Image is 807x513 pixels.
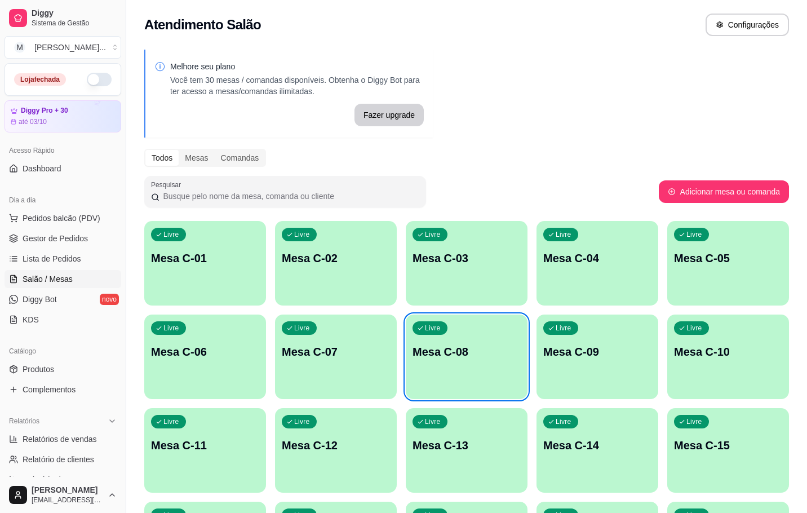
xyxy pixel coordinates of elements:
span: Pedidos balcão (PDV) [23,213,100,224]
p: Livre [556,230,571,239]
button: [PERSON_NAME][EMAIL_ADDRESS][DOMAIN_NAME] [5,481,121,508]
button: LivreMesa C-11 [144,408,266,493]
button: Fazer upgrade [354,104,424,126]
p: Livre [294,324,310,333]
button: Configurações [706,14,789,36]
a: Gestor de Pedidos [5,229,121,247]
input: Pesquisar [159,191,419,202]
p: Livre [425,417,441,426]
button: LivreMesa C-15 [667,408,789,493]
button: LivreMesa C-12 [275,408,397,493]
span: Relatório de clientes [23,454,94,465]
a: Diggy Botnovo [5,290,121,308]
span: M [14,42,25,53]
div: Mesas [179,150,214,166]
h2: Atendimento Salão [144,16,261,34]
p: Livre [556,417,571,426]
button: Pedidos balcão (PDV) [5,209,121,227]
p: Mesa C-11 [151,437,259,453]
button: LivreMesa C-05 [667,221,789,306]
p: Mesa C-10 [674,344,782,360]
p: Você tem 30 mesas / comandas disponíveis. Obtenha o Diggy Bot para ter acesso a mesas/comandas il... [170,74,424,97]
p: Mesa C-05 [674,250,782,266]
p: Livre [425,230,441,239]
p: Mesa C-03 [413,250,521,266]
p: Mesa C-15 [674,437,782,453]
p: Mesa C-04 [543,250,651,266]
p: Livre [163,417,179,426]
p: Mesa C-09 [543,344,651,360]
button: LivreMesa C-08 [406,315,527,399]
span: KDS [23,314,39,325]
div: Todos [145,150,179,166]
span: Lista de Pedidos [23,253,81,264]
div: Dia a dia [5,191,121,209]
a: Relatórios de vendas [5,430,121,448]
a: Produtos [5,360,121,378]
p: Livre [686,417,702,426]
a: Salão / Mesas [5,270,121,288]
button: LivreMesa C-01 [144,221,266,306]
p: Mesa C-14 [543,437,651,453]
p: Livre [163,230,179,239]
span: Produtos [23,364,54,375]
span: Dashboard [23,163,61,174]
p: Mesa C-07 [282,344,390,360]
p: Mesa C-08 [413,344,521,360]
a: DiggySistema de Gestão [5,5,121,32]
span: Diggy [32,8,117,19]
a: Lista de Pedidos [5,250,121,268]
article: Diggy Pro + 30 [21,107,68,115]
span: Complementos [23,384,76,395]
a: Dashboard [5,160,121,178]
button: LivreMesa C-07 [275,315,397,399]
button: LivreMesa C-02 [275,221,397,306]
a: Relatório de mesas [5,471,121,489]
p: Livre [163,324,179,333]
div: [PERSON_NAME] ... [34,42,106,53]
div: Acesso Rápido [5,141,121,160]
button: Select a team [5,36,121,59]
span: Relatórios [9,417,39,426]
a: Diggy Pro + 30até 03/10 [5,100,121,132]
span: Diggy Bot [23,294,57,305]
button: LivreMesa C-06 [144,315,266,399]
p: Mesa C-12 [282,437,390,453]
button: Adicionar mesa ou comanda [659,180,789,203]
div: Comandas [215,150,265,166]
p: Livre [686,230,702,239]
button: LivreMesa C-13 [406,408,527,493]
p: Mesa C-02 [282,250,390,266]
p: Livre [294,230,310,239]
div: Catálogo [5,342,121,360]
span: [PERSON_NAME] [32,485,103,496]
span: Salão / Mesas [23,273,73,285]
div: Loja fechada [14,73,66,86]
span: Gestor de Pedidos [23,233,88,244]
p: Livre [686,324,702,333]
a: Relatório de clientes [5,450,121,468]
label: Pesquisar [151,180,185,189]
p: Mesa C-06 [151,344,259,360]
button: LivreMesa C-03 [406,221,527,306]
button: LivreMesa C-14 [536,408,658,493]
article: até 03/10 [19,117,47,126]
button: LivreMesa C-04 [536,221,658,306]
span: Sistema de Gestão [32,19,117,28]
span: [EMAIL_ADDRESS][DOMAIN_NAME] [32,496,103,505]
p: Mesa C-13 [413,437,521,453]
p: Melhore seu plano [170,61,424,72]
p: Mesa C-01 [151,250,259,266]
a: KDS [5,311,121,329]
button: LivreMesa C-10 [667,315,789,399]
span: Relatórios de vendas [23,434,97,445]
button: Alterar Status [87,73,112,86]
p: Livre [556,324,571,333]
p: Livre [294,417,310,426]
a: Complementos [5,381,121,399]
span: Relatório de mesas [23,474,91,485]
button: LivreMesa C-09 [536,315,658,399]
p: Livre [425,324,441,333]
